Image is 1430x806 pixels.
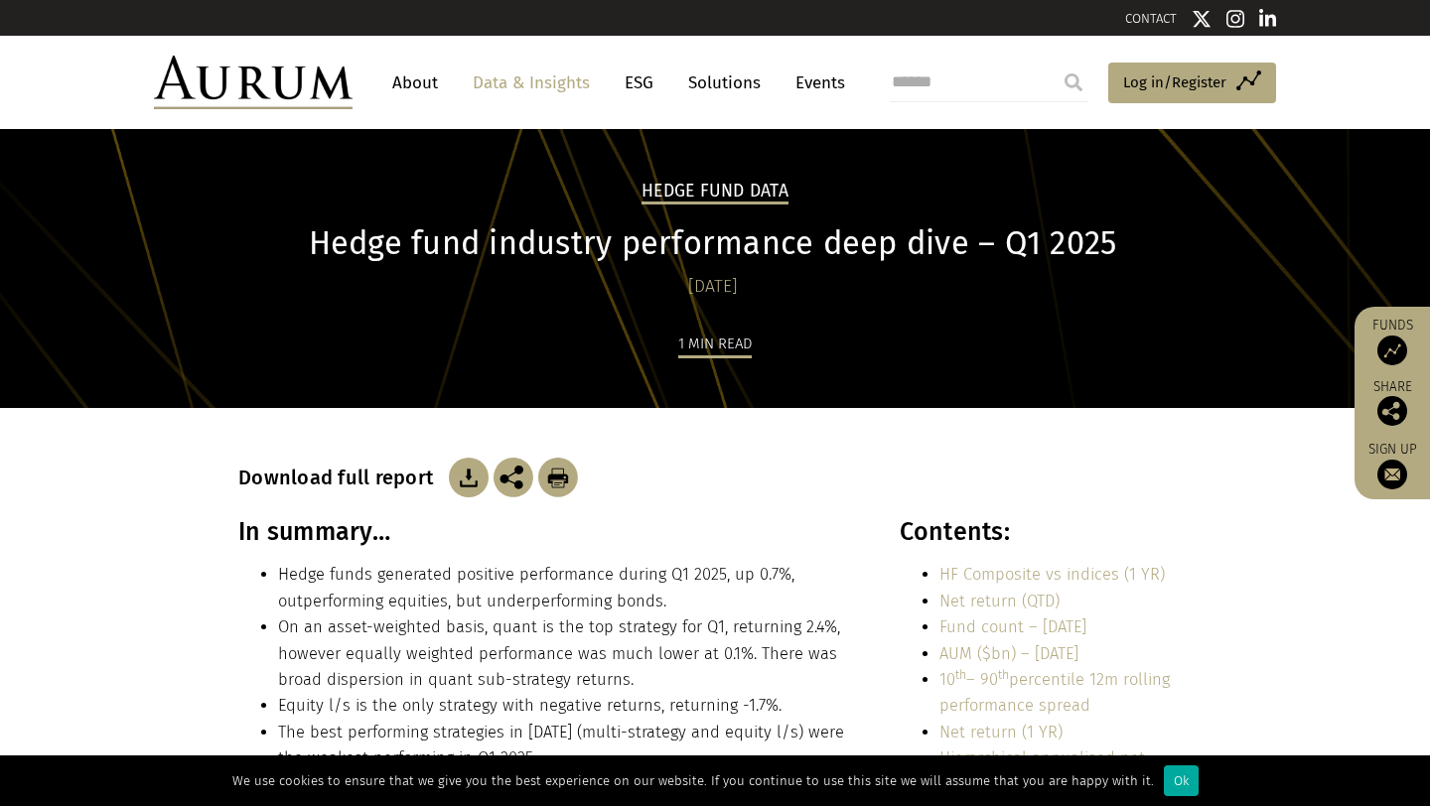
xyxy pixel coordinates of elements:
input: Submit [1054,63,1093,102]
img: Download Article [449,458,489,497]
h3: Download full report [238,466,444,489]
div: Ok [1164,765,1199,796]
div: [DATE] [238,273,1187,301]
li: Equity l/s is the only strategy with negative returns, returning -1.7%. [278,693,856,719]
img: Share this post [494,458,533,497]
a: Hierarchical annualised net return to [DATE] [939,748,1145,793]
li: On an asset-weighted basis, quant is the top strategy for Q1, returning 2.4%, however equally wei... [278,614,856,693]
img: Share this post [1377,396,1407,426]
img: Aurum [154,56,353,109]
a: CONTACT [1125,11,1177,26]
a: Solutions [678,65,771,101]
a: Net return (1 YR) [939,723,1063,741]
a: Fund count – [DATE] [939,617,1086,636]
a: About [382,65,448,101]
h1: Hedge fund industry performance deep dive – Q1 2025 [238,224,1187,263]
a: Data & Insights [463,65,600,101]
a: ESG [615,65,663,101]
img: Download Article [538,458,578,497]
a: Log in/Register [1108,63,1276,104]
sup: th [998,667,1009,682]
a: Events [786,65,845,101]
img: Sign up to our newsletter [1377,460,1407,489]
a: 10th– 90thpercentile 12m rolling performance spread [939,670,1170,715]
h3: In summary… [238,517,856,547]
span: Log in/Register [1123,70,1226,94]
img: Twitter icon [1192,9,1212,29]
a: HF Composite vs indices (1 YR) [939,565,1165,584]
h2: Hedge Fund Data [642,181,788,204]
h3: Contents: [900,517,1187,547]
sup: th [955,667,966,682]
div: Share [1364,380,1420,426]
a: Net return (QTD) [939,592,1060,610]
a: Funds [1364,317,1420,365]
a: AUM ($bn) – [DATE] [939,644,1078,663]
img: Instagram icon [1226,9,1244,29]
li: Hedge funds generated positive performance during Q1 2025, up 0.7%, outperforming equities, but u... [278,562,856,614]
a: Sign up [1364,441,1420,489]
li: The best performing strategies in [DATE] (multi-strategy and equity l/s) were the weakest perform... [278,720,856,772]
img: Access Funds [1377,336,1407,365]
img: Linkedin icon [1259,9,1277,29]
div: 1 min read [678,332,752,358]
